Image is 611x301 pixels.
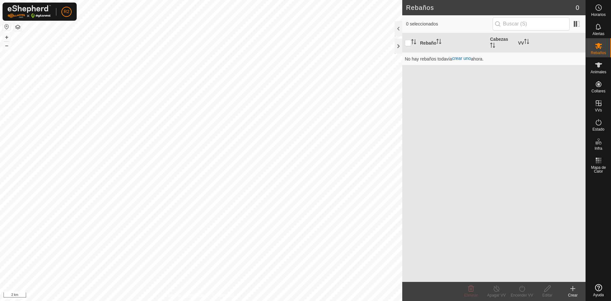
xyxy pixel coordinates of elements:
[5,34,9,40] font: +
[511,293,533,297] font: Encender VV
[5,42,8,49] font: –
[591,70,606,74] font: Animales
[436,40,441,45] p-sorticon: Activar para ordenar
[8,5,51,18] img: Logo Gallagher
[487,293,506,297] font: Apagar VV
[464,293,478,297] font: Eliminar
[64,8,69,15] span: R2
[524,40,529,45] p-sorticon: Activar para ordenar
[213,293,234,298] font: Contáctenos
[3,33,11,41] button: +
[518,40,524,45] font: VV
[542,293,552,297] font: Editar
[586,282,611,299] a: Ayuda
[593,127,604,132] font: Estado
[213,293,234,298] a: Contáctenos
[3,23,11,31] button: Restablecer Mapa
[490,37,508,42] font: Cabezas
[411,40,416,45] p-sorticon: Activar para ordenar
[576,4,579,11] font: 0
[406,21,438,26] font: 0 seleccionados
[591,51,606,55] font: Rebaños
[420,40,436,45] font: Rebaño
[168,293,205,298] a: Política de Privacidad
[168,293,205,298] font: Política de Privacidad
[14,23,22,31] button: Capas del Mapa
[595,108,602,112] font: VVs
[591,89,605,93] font: Collares
[587,166,609,173] span: Mapa de Calor
[591,13,606,17] span: Horarios
[3,42,11,49] button: –
[493,17,570,31] input: Buscar (S)
[406,4,434,11] font: Rebaños
[471,56,484,61] font: ahora.
[452,56,471,61] a: crear uno
[568,293,578,297] font: Crear
[593,32,604,36] font: Alertas
[593,293,604,297] font: Ayuda
[594,146,602,151] font: Infra
[405,56,452,61] font: No hay rebaños todavía
[490,44,495,49] p-sorticon: Activar para ordenar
